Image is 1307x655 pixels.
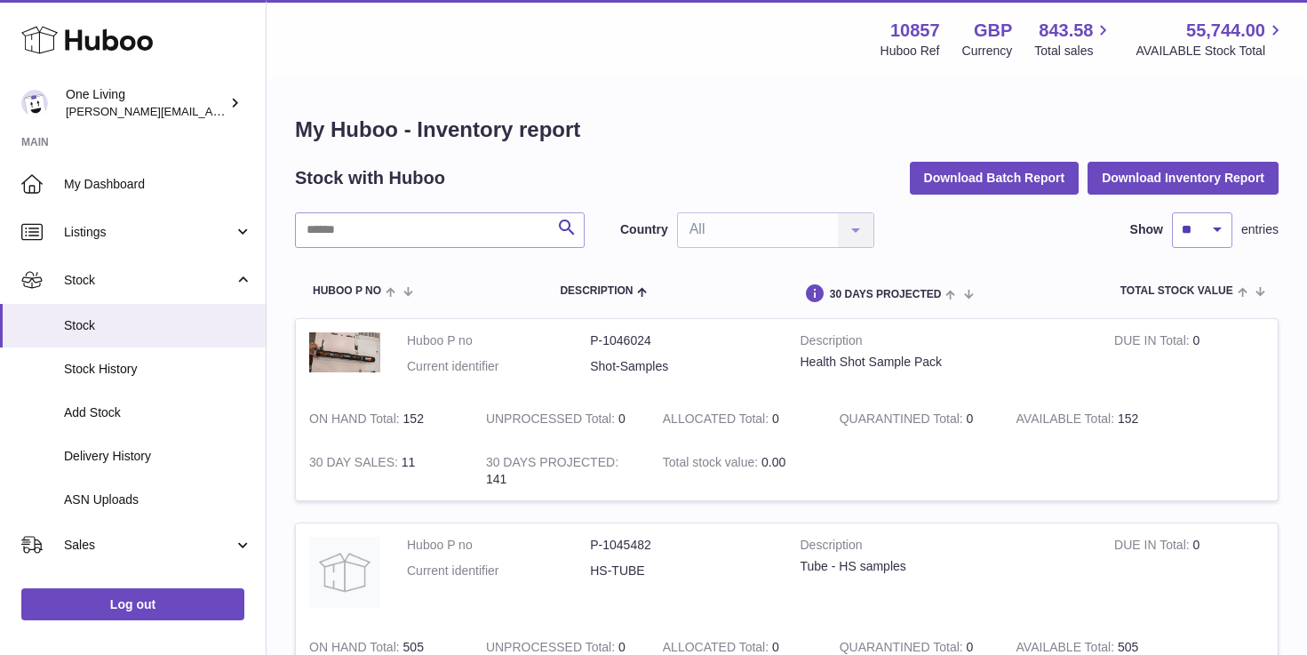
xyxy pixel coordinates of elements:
strong: ALLOCATED Total [663,411,772,430]
span: 0.00 [761,455,785,469]
span: Listings [64,224,234,241]
strong: Total stock value [663,455,761,474]
td: 152 [296,397,473,441]
strong: UNPROCESSED Total [486,411,618,430]
div: Huboo Ref [881,43,940,60]
strong: QUARANTINED Total [840,411,967,430]
strong: Description [801,537,1088,558]
td: 0 [1101,523,1278,626]
button: Download Inventory Report [1088,162,1279,194]
span: AVAILABLE Stock Total [1136,43,1286,60]
span: Stock [64,317,252,334]
dd: P-1046024 [590,332,773,349]
span: 0 [967,640,974,654]
span: Stock [64,272,234,289]
dt: Current identifier [407,358,590,375]
span: Description [560,285,633,297]
div: Tube - HS samples [801,558,1088,575]
dt: Huboo P no [407,537,590,554]
span: Total sales [1034,43,1113,60]
td: 0 [650,397,826,441]
td: 0 [473,397,650,441]
div: Health Shot Sample Pack [801,354,1088,371]
span: Total stock value [1120,285,1233,297]
strong: Description [801,332,1088,354]
td: 11 [296,441,473,501]
span: Delivery History [64,448,252,465]
td: 0 [1101,319,1278,397]
span: ASN Uploads [64,491,252,508]
span: 843.58 [1039,19,1093,43]
span: 30 DAYS PROJECTED [830,289,942,300]
label: Country [620,221,668,238]
a: Log out [21,588,244,620]
a: 55,744.00 AVAILABLE Stock Total [1136,19,1286,60]
span: Huboo P no [313,285,381,297]
button: Download Batch Report [910,162,1080,194]
span: 55,744.00 [1186,19,1265,43]
span: Sales [64,537,234,554]
dd: HS-TUBE [590,563,773,579]
img: product image [309,332,380,372]
strong: DUE IN Total [1114,538,1192,556]
span: Add Stock [64,404,252,421]
td: 152 [1003,397,1180,441]
strong: 30 DAY SALES [309,455,402,474]
span: entries [1241,221,1279,238]
h2: Stock with Huboo [295,166,445,190]
strong: 30 DAYS PROJECTED [486,455,618,474]
strong: AVAILABLE Total [1016,411,1118,430]
span: My Dashboard [64,176,252,193]
img: Jessica@oneliving.com [21,90,48,116]
dd: P-1045482 [590,537,773,554]
label: Show [1130,221,1163,238]
span: 0 [967,411,974,426]
div: One Living [66,86,226,120]
strong: GBP [974,19,1012,43]
span: Stock History [64,361,252,378]
dt: Huboo P no [407,332,590,349]
h1: My Huboo - Inventory report [295,116,1279,144]
strong: DUE IN Total [1114,333,1192,352]
span: [PERSON_NAME][EMAIL_ADDRESS][DOMAIN_NAME] [66,104,356,118]
div: Currency [962,43,1013,60]
strong: ON HAND Total [309,411,403,430]
strong: 10857 [890,19,940,43]
dd: Shot-Samples [590,358,773,375]
td: 141 [473,441,650,501]
a: 843.58 Total sales [1034,19,1113,60]
img: product image [309,537,380,608]
dt: Current identifier [407,563,590,579]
